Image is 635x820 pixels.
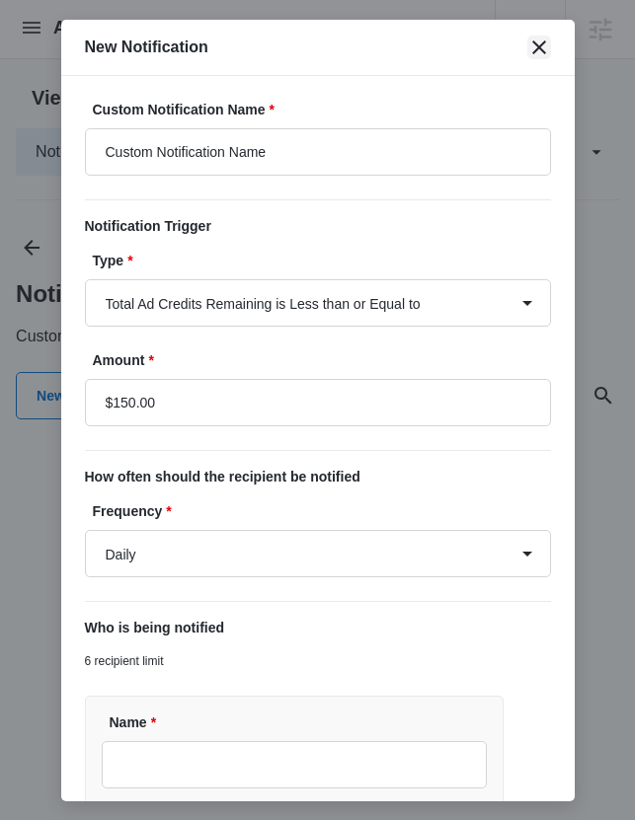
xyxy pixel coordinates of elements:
label: Custom Notification Name [93,100,559,120]
label: Type [93,251,559,271]
h1: New Notification [85,36,208,59]
p: Notification Trigger [85,216,551,237]
label: Name [110,712,496,733]
img: tab_domain_overview_orange.svg [53,114,69,130]
button: close [527,36,551,59]
p: Who is being notified [85,618,551,638]
div: Domain: [DOMAIN_NAME] [51,51,217,67]
img: website_grey.svg [32,51,47,67]
div: v 4.0.25 [55,32,97,47]
p: 6 recipient limit [85,652,551,670]
div: Domain Overview [75,116,177,129]
label: Amount [93,350,559,371]
img: logo_orange.svg [32,32,47,47]
p: How often should the recipient be notified [85,467,551,487]
label: Frequency [93,501,559,522]
div: Keywords by Traffic [218,116,333,129]
img: tab_keywords_by_traffic_grey.svg [197,114,212,130]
